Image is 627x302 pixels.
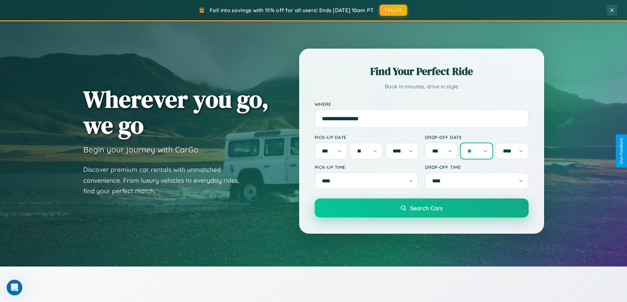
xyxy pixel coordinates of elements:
[315,164,418,170] label: Pick-up Time
[425,134,529,140] label: Drop-off Date
[315,64,529,79] h2: Find Your Perfect Ride
[619,138,624,164] div: Give Feedback
[315,198,529,218] button: Search Cars
[83,86,269,138] h1: Wherever you go, we go
[83,145,199,154] h3: Begin your journey with CarGo
[83,164,248,197] p: Discover premium car rentals with unmatched convenience. From luxury vehicles to everyday rides, ...
[425,164,529,170] label: Drop-off Time
[315,82,529,91] p: Book in minutes, drive in style
[410,204,443,212] span: Search Cars
[315,134,418,140] label: Pick-up Date
[379,5,407,16] button: FALL15
[315,101,529,107] label: Where
[7,280,22,295] iframe: Intercom live chat
[210,7,375,13] span: Fall into savings with 15% off for all users! Ends [DATE] 10am PT.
